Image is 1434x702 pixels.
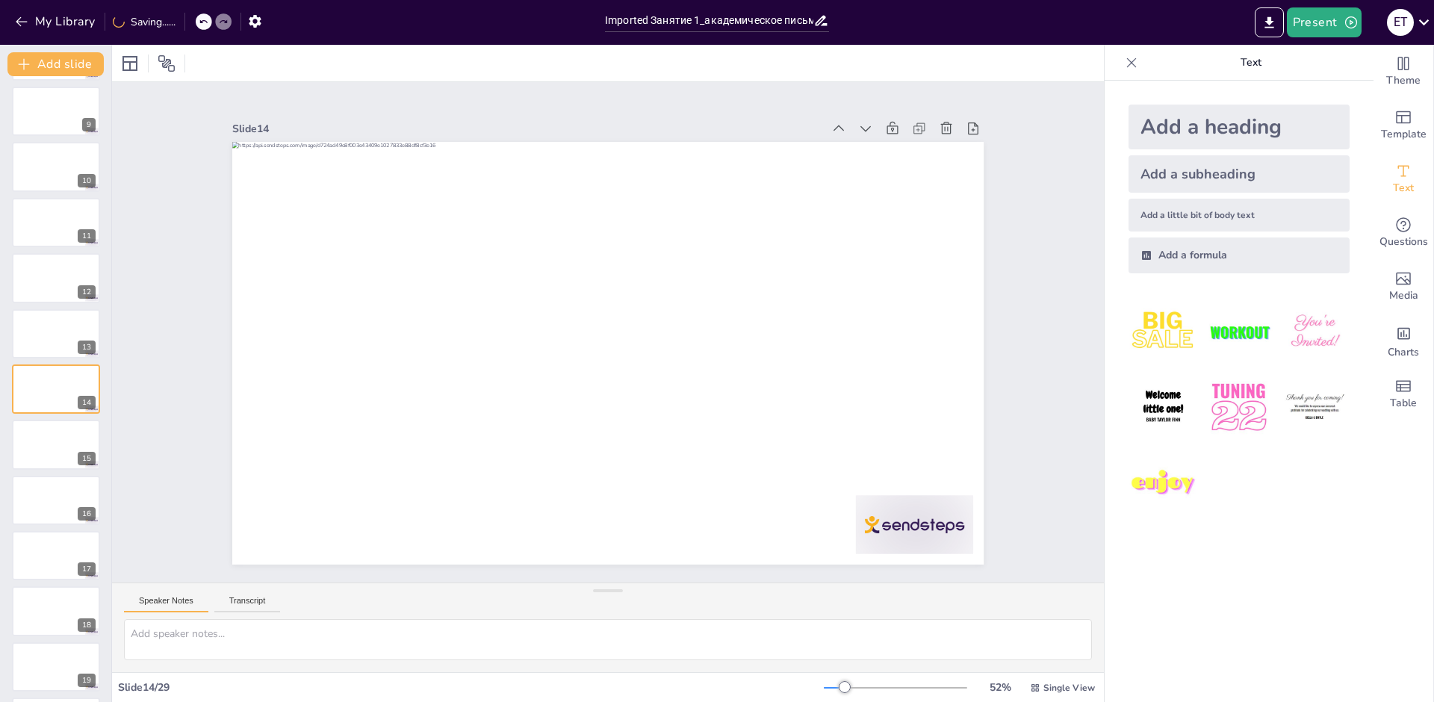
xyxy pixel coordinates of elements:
p: Text [1143,45,1359,81]
img: 2.jpeg [1204,297,1273,367]
div: Add text boxes [1374,152,1433,206]
div: Slide 14 / 29 [118,680,824,695]
button: My Library [11,10,102,34]
div: Add ready made slides [1374,99,1433,152]
div: 19 [12,642,100,692]
div: 19 [78,674,96,687]
div: 15 [12,420,100,469]
span: Template [1381,126,1427,143]
button: Add slide [7,52,104,76]
div: 9 [82,118,96,131]
div: Add images, graphics, shapes or video [1374,260,1433,314]
div: 14 [78,396,96,409]
span: Position [158,55,176,72]
input: Insert title [605,10,813,31]
button: E T [1387,7,1414,37]
div: 18 [78,618,96,632]
div: 11 [78,229,96,243]
img: 6.jpeg [1280,373,1350,442]
div: 52 % [982,680,1018,695]
img: 3.jpeg [1280,297,1350,367]
div: 9 [12,87,100,136]
div: 11 [12,198,100,247]
div: 15 [78,452,96,465]
span: Table [1390,395,1417,411]
div: Saving...... [113,15,176,29]
span: Single View [1043,682,1095,694]
div: 17 [78,562,96,576]
div: 17 [12,531,100,580]
div: 12 [12,253,100,302]
div: Get real-time input from your audience [1374,206,1433,260]
div: Add charts and graphs [1374,314,1433,367]
span: Charts [1388,344,1419,361]
div: 12 [78,285,96,299]
span: Text [1393,180,1414,196]
div: E T [1387,9,1414,36]
div: 10 [12,142,100,191]
button: Speaker Notes [124,596,208,612]
span: Media [1389,288,1418,304]
div: Change the overall theme [1374,45,1433,99]
div: 16 [12,476,100,525]
div: Add a formula [1129,237,1350,273]
span: Theme [1386,72,1421,89]
img: 4.jpeg [1129,373,1198,442]
div: Layout [118,52,142,75]
button: Export to PowerPoint [1255,7,1284,37]
div: Add a table [1374,367,1433,421]
div: 13 [78,341,96,354]
img: 7.jpeg [1129,449,1198,518]
img: 1.jpeg [1129,297,1198,367]
div: 14 [12,364,100,414]
div: Add a little bit of body text [1129,199,1350,232]
span: Questions [1379,234,1428,250]
div: 13 [12,309,100,358]
button: Transcript [214,596,281,612]
div: 16 [78,507,96,521]
div: Slide 14 [255,84,843,159]
div: 10 [78,174,96,187]
div: Add a subheading [1129,155,1350,193]
img: 5.jpeg [1204,373,1273,442]
button: Present [1287,7,1362,37]
div: 18 [12,586,100,636]
div: Add a heading [1129,105,1350,149]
